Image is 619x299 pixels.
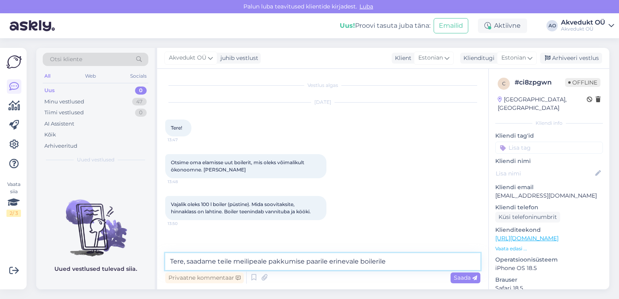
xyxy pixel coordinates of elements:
[340,21,430,31] div: Proovi tasuta juba täna:
[169,54,206,62] span: Akvedukt OÜ
[44,131,56,139] div: Kõik
[561,19,614,32] a: Akvedukt OÜAkvedukt OÜ
[83,71,98,81] div: Web
[565,78,600,87] span: Offline
[77,156,114,163] span: Uued vestlused
[217,54,258,62] div: juhib vestlust
[6,181,21,217] div: Vaata siia
[495,212,560,223] div: Küsi telefoninumbrit
[498,95,587,112] div: [GEOGRAPHIC_DATA], [GEOGRAPHIC_DATA]
[561,26,605,32] div: Akvedukt OÜ
[43,71,52,81] div: All
[460,54,494,62] div: Klienditugi
[50,55,82,64] span: Otsi kliente
[515,78,565,87] div: # ci8zpgwn
[495,183,603,192] p: Kliendi email
[171,159,305,173] span: Otsime oma elamisse uut boilerit, mis oleks võimalikult ökonoomne. [PERSON_NAME]
[54,265,137,273] p: Uued vestlused tulevad siia.
[495,157,603,165] p: Kliendi nimi
[392,54,411,62] div: Klient
[6,54,22,70] img: Askly Logo
[165,253,480,270] textarea: Tere, saadame teile meilipeale pakkumise paarile erinevale boilerile
[44,142,77,150] div: Arhiveeritud
[478,19,527,33] div: Aktiivne
[168,179,198,185] span: 13:48
[540,53,602,64] div: Arhiveeri vestlus
[135,109,147,117] div: 0
[495,284,603,293] p: Safari 18.5
[495,226,603,234] p: Klienditeekond
[165,272,244,283] div: Privaatne kommentaar
[496,169,594,178] input: Lisa nimi
[495,132,603,140] p: Kliendi tag'id
[495,256,603,264] p: Operatsioonisüsteem
[495,203,603,212] p: Kliendi telefon
[44,87,55,95] div: Uus
[165,82,480,89] div: Vestlus algas
[135,87,147,95] div: 0
[454,274,477,281] span: Saada
[501,54,526,62] span: Estonian
[418,54,443,62] span: Estonian
[546,20,558,31] div: AO
[171,201,311,214] span: Vajalik oleks 100 l boiler (püstine). Mida soovitaksite, hinnaklass on lahtine. Boiler teenindab ...
[168,221,198,227] span: 13:50
[495,264,603,272] p: iPhone OS 18.5
[502,80,506,87] span: c
[495,192,603,200] p: [EMAIL_ADDRESS][DOMAIN_NAME]
[171,125,182,131] span: Tere!
[495,142,603,154] input: Lisa tag
[44,98,84,106] div: Minu vestlused
[495,245,603,252] p: Vaata edasi ...
[495,276,603,284] p: Brauser
[165,99,480,106] div: [DATE]
[168,137,198,143] span: 13:47
[132,98,147,106] div: 47
[44,120,74,128] div: AI Assistent
[561,19,605,26] div: Akvedukt OÜ
[434,18,468,33] button: Emailid
[340,22,355,29] b: Uus!
[495,235,559,242] a: [URL][DOMAIN_NAME]
[495,120,603,127] div: Kliendi info
[36,185,155,258] img: No chats
[6,210,21,217] div: 2 / 3
[44,109,84,117] div: Tiimi vestlused
[129,71,148,81] div: Socials
[357,3,376,10] span: Luba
